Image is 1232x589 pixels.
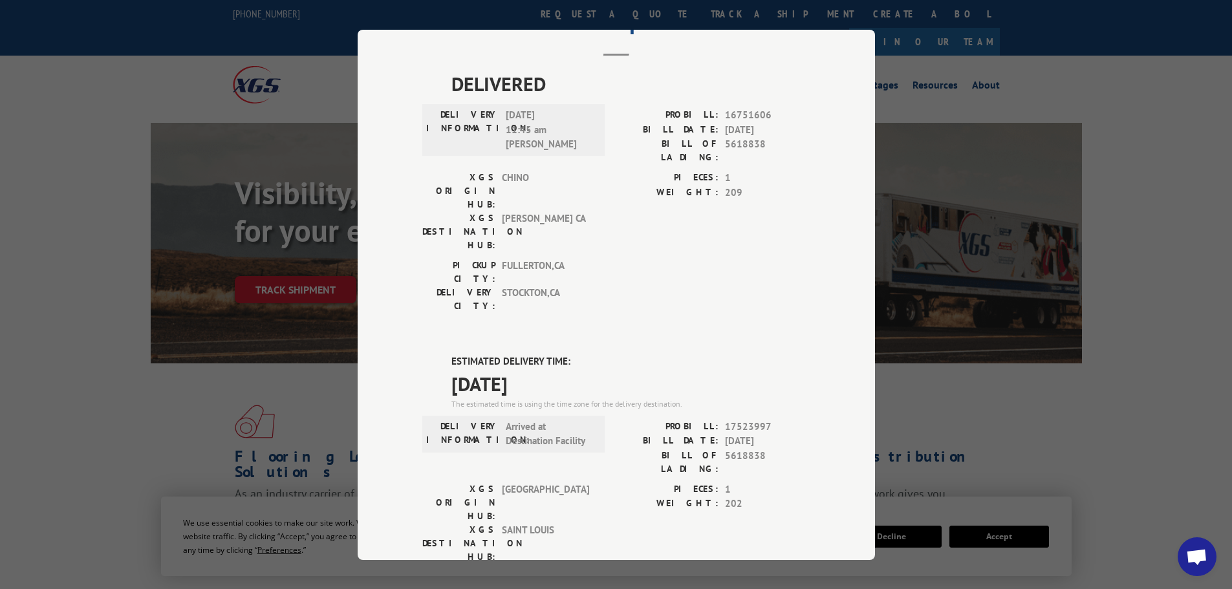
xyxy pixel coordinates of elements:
[426,108,499,152] label: DELIVERY INFORMATION:
[616,171,719,186] label: PIECES:
[451,398,810,409] div: The estimated time is using the time zone for the delivery destination.
[725,448,810,475] span: 5618838
[616,497,719,511] label: WEIGHT:
[502,211,589,252] span: [PERSON_NAME] CA
[506,108,593,152] span: [DATE] 11:45 am [PERSON_NAME]
[725,171,810,186] span: 1
[725,497,810,511] span: 202
[451,369,810,398] span: [DATE]
[616,419,719,434] label: PROBILL:
[725,434,810,449] span: [DATE]
[616,185,719,200] label: WEIGHT:
[616,122,719,137] label: BILL DATE:
[725,185,810,200] span: 209
[616,108,719,123] label: PROBILL:
[422,482,495,522] label: XGS ORIGIN HUB:
[502,171,589,211] span: CHINO
[422,171,495,211] label: XGS ORIGIN HUB:
[422,522,495,563] label: XGS DESTINATION HUB:
[616,434,719,449] label: BILL DATE:
[616,448,719,475] label: BILL OF LADING:
[422,211,495,252] label: XGS DESTINATION HUB:
[426,419,499,448] label: DELIVERY INFORMATION:
[451,354,810,369] label: ESTIMATED DELIVERY TIME:
[725,419,810,434] span: 17523997
[725,108,810,123] span: 16751606
[451,69,810,98] span: DELIVERED
[725,482,810,497] span: 1
[725,137,810,164] span: 5618838
[502,286,589,313] span: STOCKTON , CA
[616,482,719,497] label: PIECES:
[422,12,810,37] h2: Track Shipment
[422,259,495,286] label: PICKUP CITY:
[502,482,589,522] span: [GEOGRAPHIC_DATA]
[502,522,589,563] span: SAINT LOUIS
[616,137,719,164] label: BILL OF LADING:
[1178,537,1216,576] div: Open chat
[422,286,495,313] label: DELIVERY CITY:
[506,419,593,448] span: Arrived at Destination Facility
[725,122,810,137] span: [DATE]
[502,259,589,286] span: FULLERTON , CA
